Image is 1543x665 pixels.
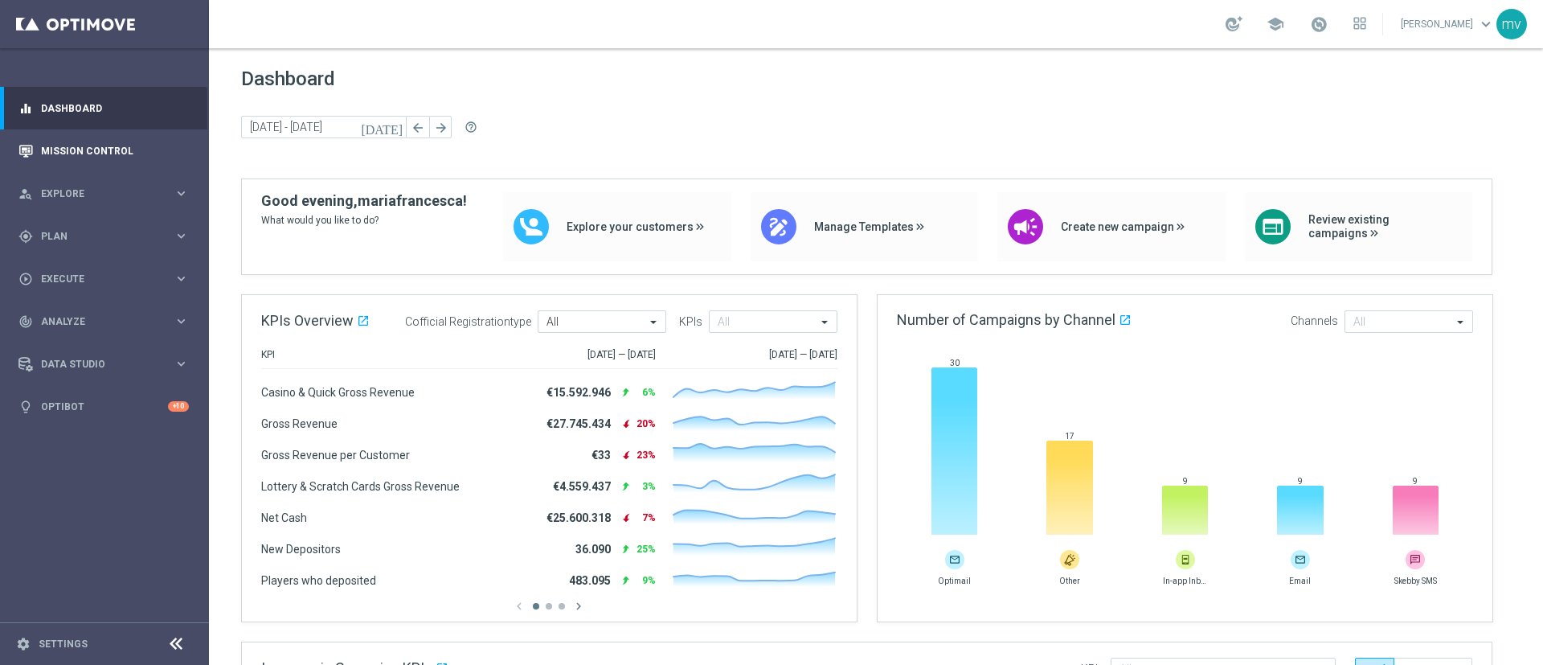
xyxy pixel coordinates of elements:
a: Dashboard [41,87,189,129]
div: Optibot [18,385,189,428]
i: keyboard_arrow_right [174,356,189,371]
a: Mission Control [41,129,189,172]
i: lightbulb [18,400,33,414]
span: school [1267,15,1284,33]
span: Data Studio [41,359,174,369]
a: [PERSON_NAME]keyboard_arrow_down [1399,12,1496,36]
i: settings [16,637,31,651]
span: Analyze [41,317,174,326]
i: keyboard_arrow_right [174,228,189,244]
i: equalizer [18,101,33,116]
div: Dashboard [18,87,189,129]
i: keyboard_arrow_right [174,271,189,286]
div: +10 [168,401,189,412]
div: Analyze [18,314,174,329]
button: play_circle_outline Execute keyboard_arrow_right [18,273,190,285]
div: Mission Control [18,129,189,172]
i: track_changes [18,314,33,329]
div: Plan [18,229,174,244]
i: keyboard_arrow_right [174,186,189,201]
i: keyboard_arrow_right [174,314,189,329]
a: Optibot [41,385,168,428]
button: track_changes Analyze keyboard_arrow_right [18,315,190,328]
i: gps_fixed [18,229,33,244]
span: Plan [41,232,174,241]
div: Explore [18,187,174,201]
div: Data Studio [18,357,174,371]
button: equalizer Dashboard [18,102,190,115]
button: Data Studio keyboard_arrow_right [18,358,190,371]
button: gps_fixed Plan keyboard_arrow_right [18,230,190,243]
div: Execute [18,272,174,286]
i: person_search [18,187,33,201]
button: lightbulb Optibot +10 [18,400,190,413]
button: person_search Explore keyboard_arrow_right [18,187,190,200]
div: mv [1496,9,1527,39]
i: play_circle_outline [18,272,33,286]
span: Execute [41,274,174,284]
span: keyboard_arrow_down [1477,15,1495,33]
span: Explore [41,189,174,199]
button: Mission Control [18,145,190,158]
a: Settings [39,639,88,649]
